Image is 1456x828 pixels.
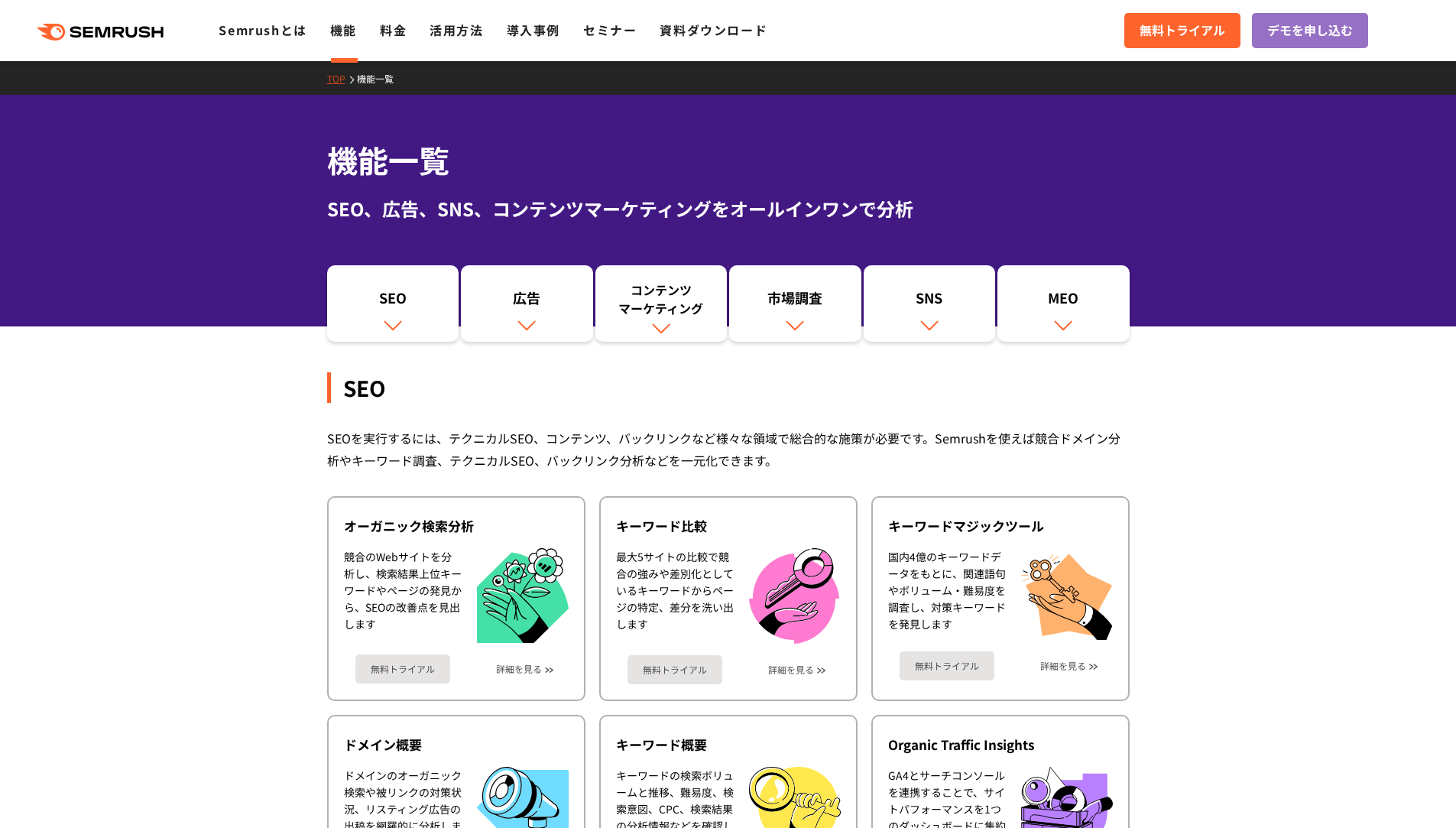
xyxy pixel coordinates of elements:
[330,21,357,39] a: 機能
[461,265,593,342] a: 広告
[469,288,585,314] div: 広告
[327,427,1130,472] div: SEOを実行するには、テクニカルSEO、コンテンツ、バックリンクなど様々な領域で総合的な施策が必要です。Semrushを使えば競合ドメイン分析やキーワード調査、テクニカルSEO、バックリンク分析...
[1040,661,1086,671] a: 詳細を見る
[595,265,728,342] a: コンテンツマーケティング
[327,72,357,85] a: TOP
[496,664,542,674] a: 詳細を見る
[335,288,452,314] div: SEO
[1021,548,1113,640] img: キーワードマジックツール
[1267,21,1353,41] span: デモを申し込む
[1005,288,1122,314] div: MEO
[430,21,483,39] a: 活用方法
[1140,21,1225,41] span: 無料トライアル
[900,651,994,680] a: 無料トライアル
[616,517,841,535] div: キーワード比較
[768,664,814,675] a: 詳細を見る
[997,265,1130,342] a: MEO
[357,72,405,85] a: 機能一覧
[477,548,569,644] img: オーガニック検索分析
[1252,13,1368,48] a: デモを申し込む
[344,517,569,535] div: オーガニック検索分析
[616,735,841,754] div: キーワード概要
[219,21,306,39] a: Semrushとは
[355,654,450,684] a: 無料トライアル
[888,548,1006,640] div: 国内4億のキーワードデータをもとに、関連語句やボリューム・難易度を調査し、対策キーワードを発見します
[871,288,988,314] div: SNS
[380,21,407,39] a: 料金
[327,372,1130,403] div: SEO
[737,288,854,314] div: 市場調査
[327,138,1130,183] h1: 機能一覧
[327,265,459,342] a: SEO
[729,265,861,342] a: 市場調査
[888,735,1113,754] div: Organic Traffic Insights
[327,195,1130,222] div: SEO、広告、SNS、コンテンツマーケティングをオールインワンで分析
[627,655,722,684] a: 無料トライアル
[864,265,996,342] a: SNS
[888,517,1113,535] div: キーワードマジックツール
[749,548,839,644] img: キーワード比較
[616,548,734,644] div: 最大5サイトの比較で競合の強みや差別化としているキーワードからページの特定、差分を洗い出します
[507,21,560,39] a: 導入事例
[603,281,720,317] div: コンテンツ マーケティング
[583,21,637,39] a: セミナー
[344,735,569,754] div: ドメイン概要
[344,548,462,644] div: 競合のWebサイトを分析し、検索結果上位キーワードやページの発見から、SEOの改善点を見出します
[660,21,767,39] a: 資料ダウンロード
[1124,13,1240,48] a: 無料トライアル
